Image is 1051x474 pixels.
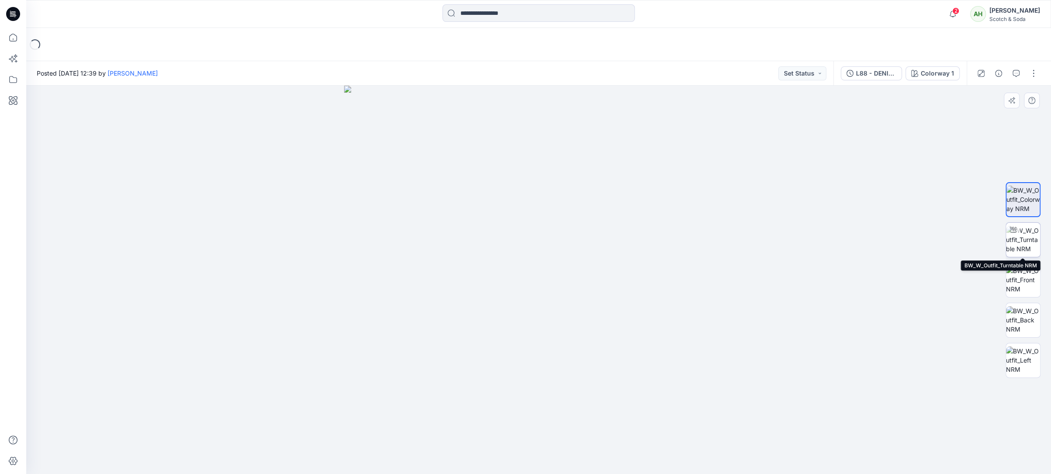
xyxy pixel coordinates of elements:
span: 2 [952,7,959,14]
div: Colorway 1 [921,69,954,78]
img: BW_W_Outfit_Front NRM [1006,266,1040,294]
img: BW_W_Outfit_Left NRM [1006,346,1040,374]
div: AH [970,6,986,22]
div: Scotch & Soda [989,16,1040,22]
span: Posted [DATE] 12:39 by [37,69,158,78]
button: Details [992,66,1006,80]
img: eyJhbGciOiJIUzI1NiIsImtpZCI6IjAiLCJzbHQiOiJzZXMiLCJ0eXAiOiJKV1QifQ.eyJkYXRhIjp7InR5cGUiOiJzdG9yYW... [344,86,733,474]
img: BW_W_Outfit_Back NRM [1006,306,1040,334]
button: Colorway 1 [905,66,960,80]
button: L88 - DENIM DRESS V1-0 [841,66,902,80]
div: L88 - DENIM DRESS V1-0 [856,69,896,78]
img: BW_W_Outfit_Colorway NRM [1006,186,1040,213]
img: BW_W_Outfit_Turntable NRM [1006,226,1040,253]
div: [PERSON_NAME] [989,5,1040,16]
a: [PERSON_NAME] [108,69,158,77]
